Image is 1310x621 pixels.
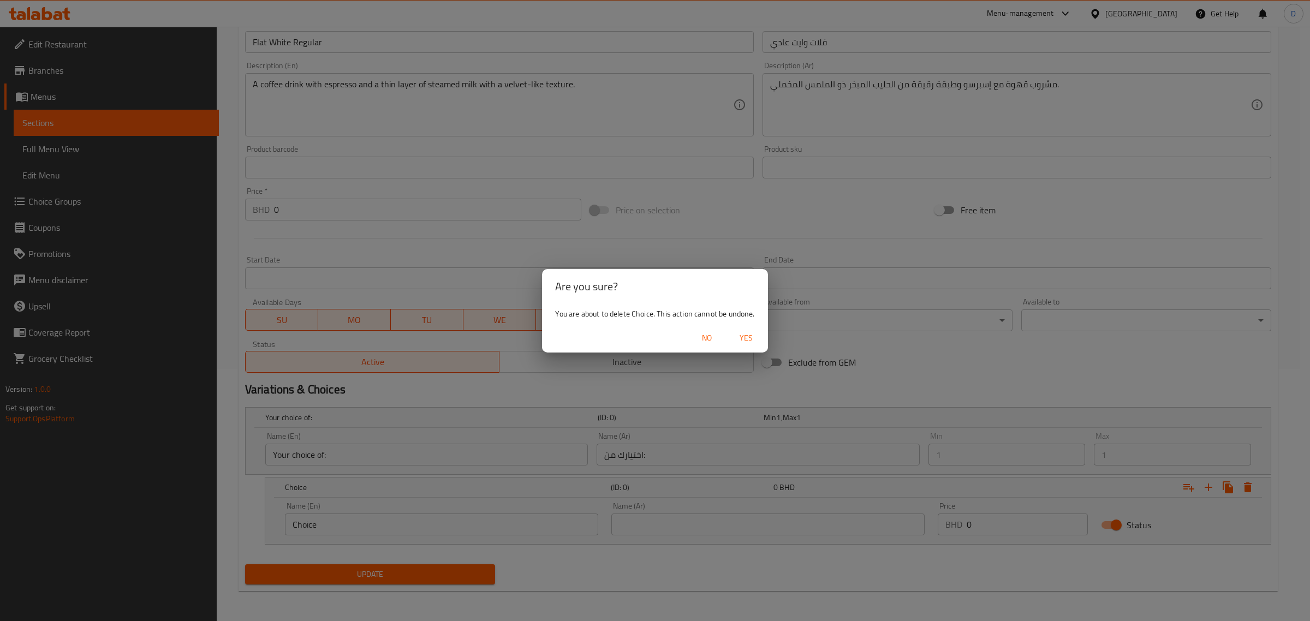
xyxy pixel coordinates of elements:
[689,328,724,348] button: No
[555,278,754,295] h2: Are you sure?
[729,328,764,348] button: Yes
[694,331,720,345] span: No
[542,304,767,324] div: You are about to delete Choice. This action cannot be undone.
[733,331,759,345] span: Yes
